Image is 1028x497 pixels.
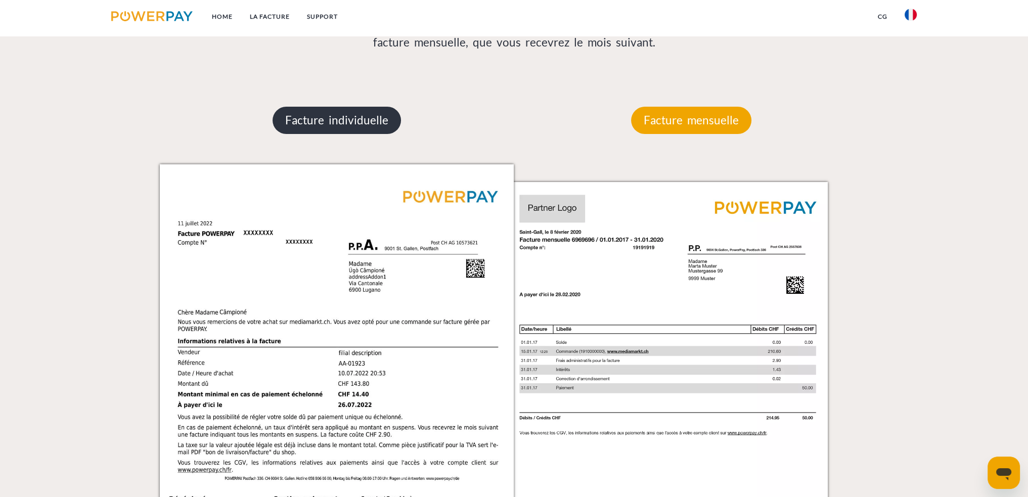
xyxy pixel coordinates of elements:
[298,8,346,26] a: Support
[111,11,193,21] img: logo-powerpay.svg
[631,107,751,134] p: Facture mensuelle
[241,8,298,26] a: LA FACTURE
[988,457,1020,489] iframe: Bouton de lancement de la fenêtre de messagerie
[905,9,917,21] img: fr
[273,107,401,134] p: Facture individuelle
[869,8,896,26] a: CG
[203,8,241,26] a: Home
